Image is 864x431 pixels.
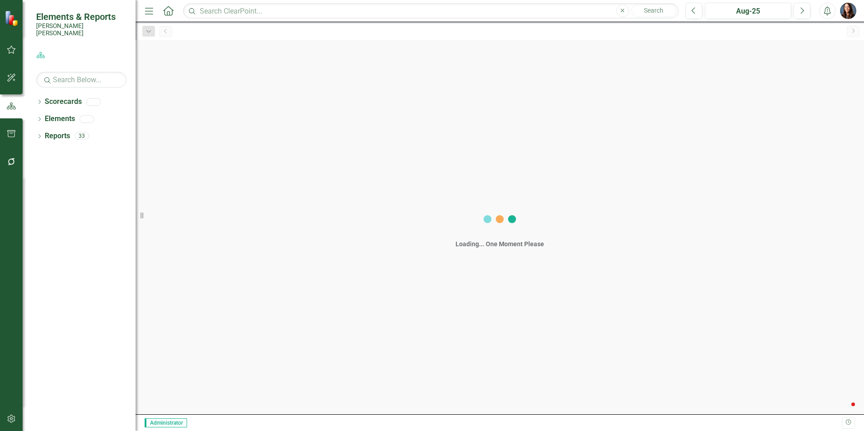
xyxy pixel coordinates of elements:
a: Elements [45,114,75,124]
div: Loading... One Moment Please [455,239,544,248]
span: Elements & Reports [36,11,127,22]
button: Search [631,5,676,17]
div: 33 [75,132,89,140]
a: Scorecards [45,97,82,107]
a: Reports [45,131,70,141]
input: Search ClearPoint... [183,3,679,19]
img: Tami Griswold [840,3,856,19]
input: Search Below... [36,72,127,88]
div: Aug-25 [708,6,788,17]
iframe: Intercom live chat [833,400,855,422]
span: Search [644,7,663,14]
small: [PERSON_NAME] [PERSON_NAME] [36,22,127,37]
span: Administrator [145,418,187,427]
button: Aug-25 [705,3,791,19]
img: ClearPoint Strategy [5,10,20,26]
